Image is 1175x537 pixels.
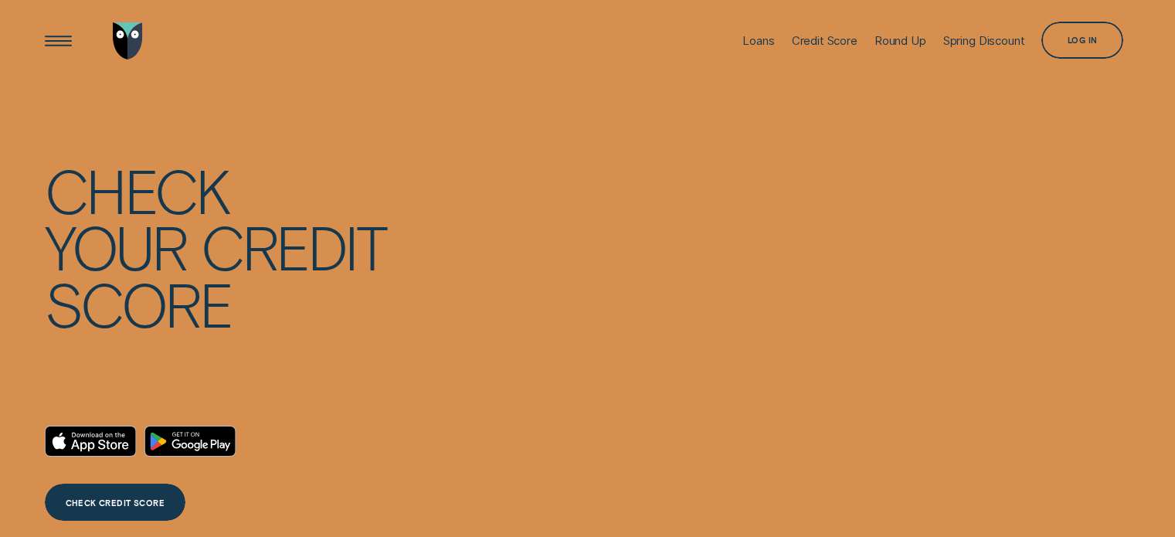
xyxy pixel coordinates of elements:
a: Android App on Google Play [144,426,237,457]
a: CHECK CREDIT SCORE [45,484,185,521]
img: Wisr [113,22,144,59]
div: Loans [742,34,774,48]
div: Round Up [874,34,926,48]
a: Download on the App Store [45,426,138,457]
div: Spring Discount [943,34,1025,48]
button: Open Menu [40,22,77,59]
button: Log in [1041,22,1123,59]
h4: Check your credit score [45,161,386,332]
div: Credit Score [792,34,857,48]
